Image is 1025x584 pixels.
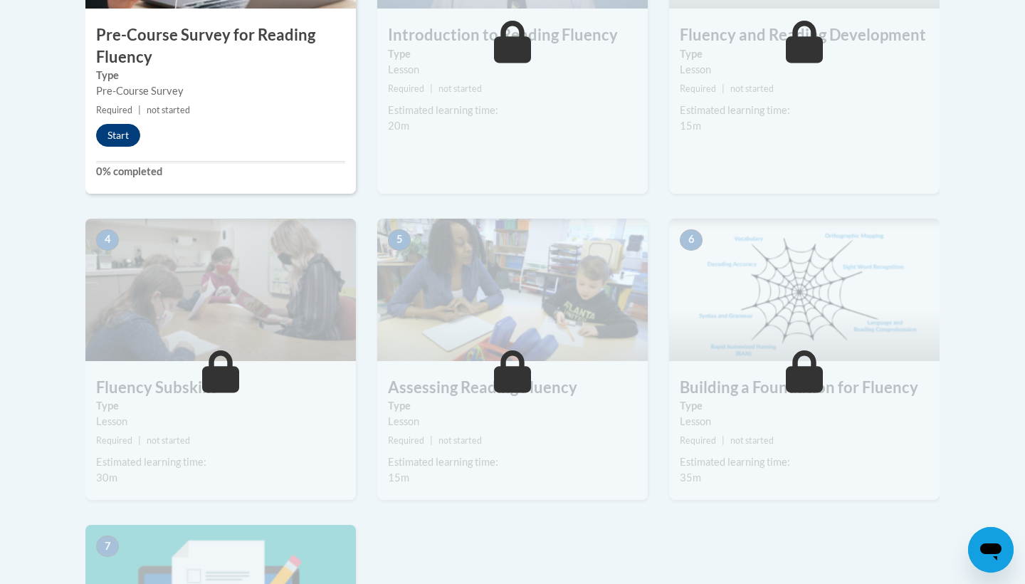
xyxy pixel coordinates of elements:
div: Lesson [680,414,929,429]
span: | [430,83,433,94]
label: Type [388,46,637,62]
h3: Pre-Course Survey for Reading Fluency [85,24,356,68]
div: Lesson [96,414,345,429]
div: Estimated learning time: [680,454,929,470]
span: 4 [96,229,119,251]
span: 20m [388,120,409,132]
span: | [722,435,725,446]
span: 15m [680,120,701,132]
span: not started [147,435,190,446]
h3: Building a Foundation for Fluency [669,377,940,399]
span: 15m [388,471,409,484]
img: Course Image [85,219,356,361]
div: Estimated learning time: [388,454,637,470]
iframe: Button to launch messaging window [968,527,1014,573]
span: 7 [96,536,119,557]
label: 0% completed [96,164,345,179]
div: Estimated learning time: [388,103,637,118]
span: | [138,105,141,115]
span: not started [730,435,774,446]
span: Required [96,435,132,446]
div: Lesson [680,62,929,78]
h3: Introduction to Reading Fluency [377,24,648,46]
h3: Fluency Subskills [85,377,356,399]
span: Required [680,435,716,446]
span: | [138,435,141,446]
label: Type [96,398,345,414]
span: | [722,83,725,94]
img: Course Image [377,219,648,361]
span: not started [438,83,482,94]
label: Type [680,398,929,414]
img: Course Image [669,219,940,361]
span: not started [438,435,482,446]
div: Lesson [388,414,637,429]
span: 6 [680,229,703,251]
span: 30m [96,471,117,484]
span: Required [388,83,424,94]
div: Pre-Course Survey [96,83,345,99]
h3: Assessing Reading Fluency [377,377,648,399]
div: Lesson [388,62,637,78]
div: Estimated learning time: [96,454,345,470]
label: Type [680,46,929,62]
span: 5 [388,229,411,251]
span: Required [680,83,716,94]
div: Estimated learning time: [680,103,929,118]
span: | [430,435,433,446]
button: Start [96,124,140,147]
label: Type [96,68,345,83]
span: not started [147,105,190,115]
span: Required [96,105,132,115]
span: 35m [680,471,701,484]
h3: Fluency and Reading Development [669,24,940,46]
span: Required [388,435,424,446]
label: Type [388,398,637,414]
span: not started [730,83,774,94]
